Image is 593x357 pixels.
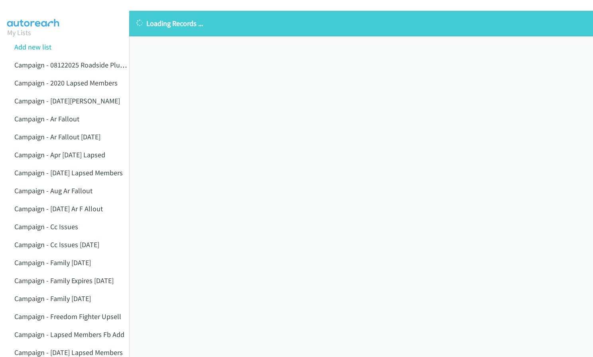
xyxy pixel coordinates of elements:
a: My Lists [7,28,31,37]
a: Campaign - [DATE][PERSON_NAME] [14,96,120,105]
a: Campaign - Aug Ar Fallout [14,186,93,195]
a: Campaign - Family [DATE] [14,258,91,267]
a: Campaign - Ar Fallout [14,114,79,123]
a: Campaign - Cc Issues [DATE] [14,240,99,249]
a: Campaign - Lapsed Members Fb Add [14,330,124,339]
p: Loading Records ... [136,18,586,29]
a: Campaign - Apr [DATE] Lapsed [14,150,105,159]
a: Campaign - Family [DATE] [14,294,91,303]
a: Campaign - Freedom Fighter Upsell [14,312,121,321]
a: Campaign - Family Expires [DATE] [14,276,114,285]
a: Campaign - [DATE] Lapsed Members [14,168,123,177]
a: Add new list [14,42,51,52]
a: Campaign - [DATE] Ar F Allout [14,204,103,213]
a: Campaign - [DATE] Lapsed Members [14,348,123,357]
a: Campaign - 2020 Lapsed Members [14,78,118,87]
a: Campaign - Ar Fallout [DATE] [14,132,100,141]
a: Campaign - 08122025 Roadside Plus No Vehicles [14,60,160,69]
a: Campaign - Cc Issues [14,222,78,231]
